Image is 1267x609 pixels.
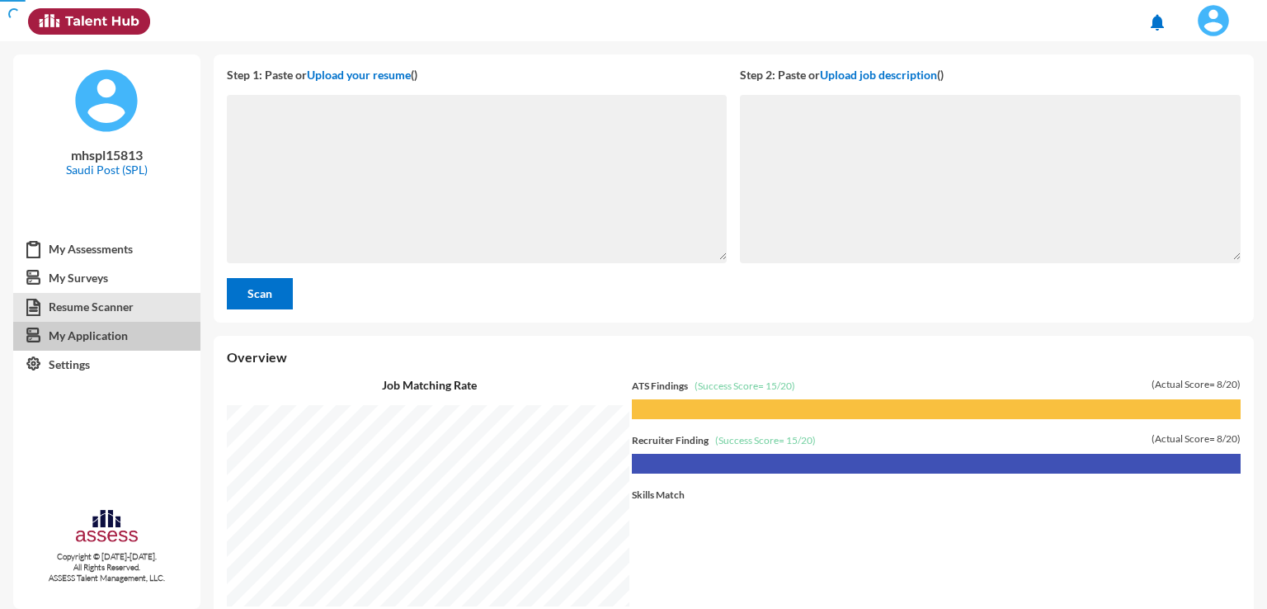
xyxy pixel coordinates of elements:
[13,263,200,293] a: My Surveys
[632,380,688,392] span: ATS Findings
[227,68,728,82] p: Step 1: Paste or ()
[74,507,139,548] img: assesscompany-logo.png
[13,551,200,583] p: Copyright © [DATE]-[DATE]. All Rights Reserved. ASSESS Talent Management, LLC.
[227,278,293,309] button: Scan
[1147,12,1167,32] mat-icon: notifications
[1152,432,1241,445] span: (Actual Score= 8/20)
[26,147,187,163] p: mhspl15813
[740,68,1241,82] p: Step 2: Paste or ()
[632,434,709,446] span: Recruiter Finding
[715,434,816,446] span: (Success Score= 15/20)
[13,350,200,380] a: Settings
[13,234,200,264] a: My Assessments
[632,489,685,501] span: Skills Match
[247,286,272,300] span: Scan
[13,321,200,351] a: My Application
[73,68,139,134] img: default%20profile%20image.svg
[820,68,937,82] span: Upload job description
[26,163,187,177] p: Saudi Post (SPL)
[227,378,633,392] p: Job Matching Rate
[1152,378,1241,390] span: (Actual Score= 8/20)
[695,380,795,392] span: (Success Score= 15/20)
[307,68,411,82] span: Upload your resume
[13,292,200,322] a: Resume Scanner
[227,349,1241,365] p: Overview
